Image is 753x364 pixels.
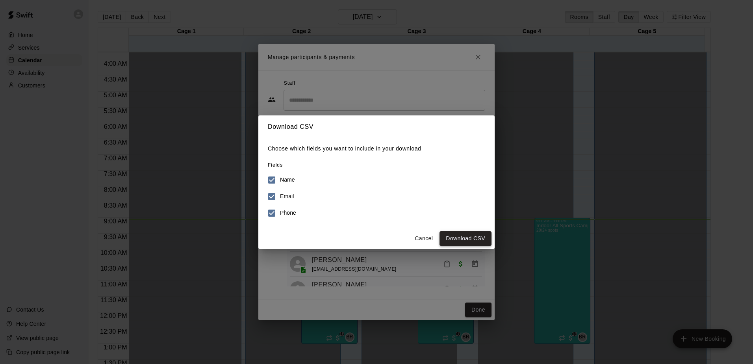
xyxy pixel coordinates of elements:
[440,231,491,246] button: Download CSV
[280,176,295,184] h6: Name
[280,209,296,217] h6: Phone
[258,115,495,138] h2: Download CSV
[280,192,294,201] h6: Email
[411,231,436,246] button: Cancel
[268,162,283,168] span: Fields
[268,145,485,153] p: Choose which fields you want to include in your download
